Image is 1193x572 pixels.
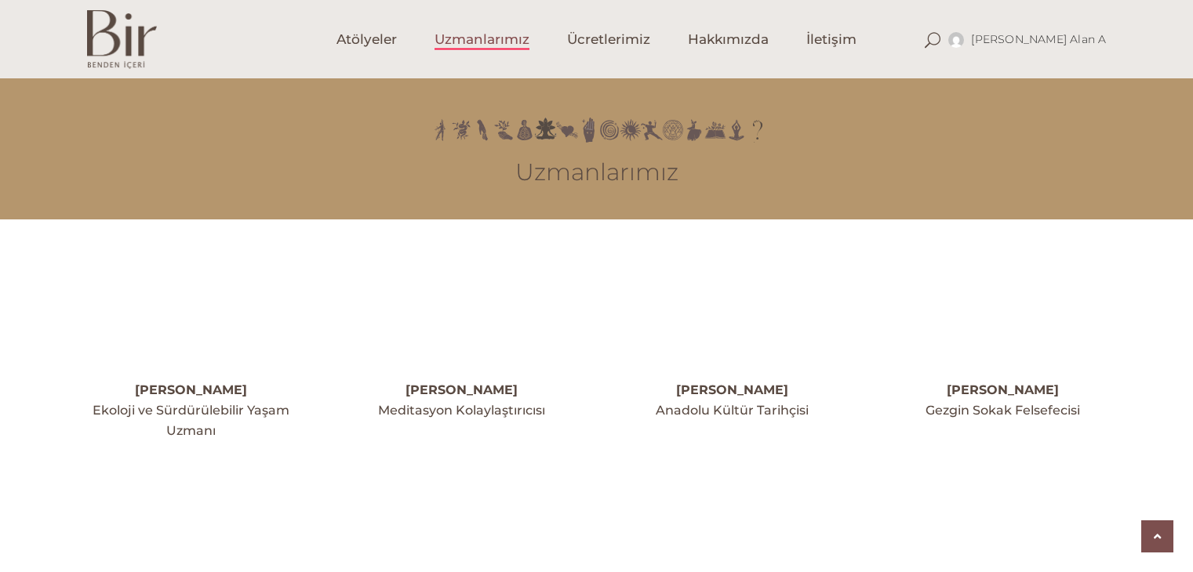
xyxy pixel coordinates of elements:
[656,403,809,418] span: Anadolu Kültür Tarihçisi
[135,382,247,397] a: [PERSON_NAME]
[677,255,787,364] img: svg%3E
[806,31,857,49] span: İletişim
[406,382,518,397] a: [PERSON_NAME]
[87,158,1107,186] h3: Uzmanlarımız
[926,403,1080,418] span: Gezgin Sokak Felsefecisi
[336,31,397,49] span: Atölyeler
[971,32,1106,46] span: [PERSON_NAME] alan a
[567,31,650,49] span: Ücretlerimiz
[947,382,1059,397] a: [PERSON_NAME]
[688,31,769,49] span: Hakkımızda
[435,31,529,49] span: Uzmanlarımız
[947,255,1057,364] img: svg%3E
[93,403,289,438] span: Ekoloji ve Sürdürülebilir Yaşam Uzmanı
[676,382,788,397] a: [PERSON_NAME]
[378,403,545,418] span: Meditasyon Kolaylaştırıcısı
[136,255,246,364] img: svg%3E
[406,255,516,364] img: svg%3E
